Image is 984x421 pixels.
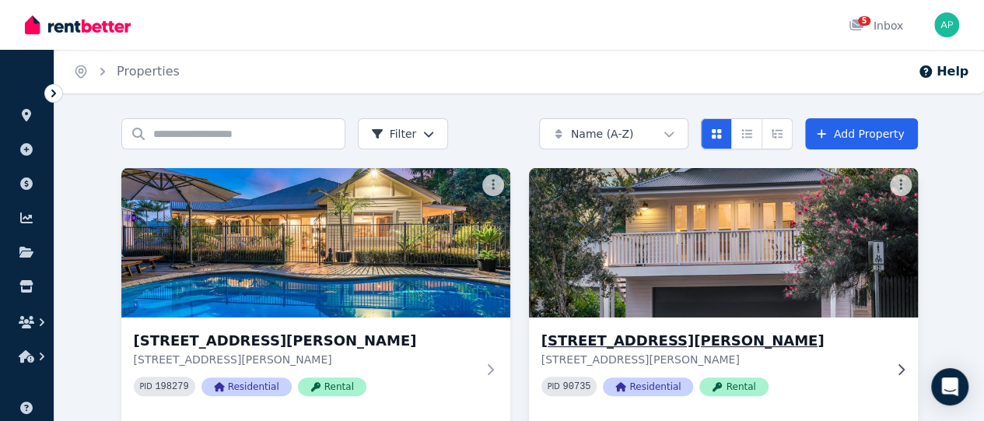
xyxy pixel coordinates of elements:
[849,18,903,33] div: Inbox
[701,118,732,149] button: Card view
[117,64,180,79] a: Properties
[12,86,61,96] span: ORGANISE
[134,330,476,352] h3: [STREET_ADDRESS][PERSON_NAME]
[603,377,693,396] span: Residential
[134,352,476,367] p: [STREET_ADDRESS][PERSON_NAME]
[931,368,968,405] div: Open Intercom Messenger
[762,118,793,149] button: Expanded list view
[858,16,870,26] span: 5
[371,126,417,142] span: Filter
[539,118,688,149] button: Name (A-Z)
[529,168,918,421] a: 2A Sansom Street, Bangalow[STREET_ADDRESS][PERSON_NAME][STREET_ADDRESS][PERSON_NAME]PID 90735Resi...
[541,330,884,352] h3: [STREET_ADDRESS][PERSON_NAME]
[918,62,968,81] button: Help
[519,164,927,321] img: 2A Sansom Street, Bangalow
[805,118,918,149] a: Add Property
[358,118,449,149] button: Filter
[25,13,131,37] img: RentBetter
[701,118,793,149] div: View options
[54,50,198,93] nav: Breadcrumb
[155,381,188,392] code: 198279
[890,174,912,196] button: More options
[699,377,768,396] span: Rental
[934,12,959,37] img: Aurora Pagonis
[121,168,510,318] img: 2 Sansom Street, Bangalow
[121,168,510,421] a: 2 Sansom Street, Bangalow[STREET_ADDRESS][PERSON_NAME][STREET_ADDRESS][PERSON_NAME]PID 198279Resi...
[541,352,884,367] p: [STREET_ADDRESS][PERSON_NAME]
[482,174,504,196] button: More options
[140,382,152,391] small: PID
[201,377,292,396] span: Residential
[571,126,634,142] span: Name (A-Z)
[298,377,366,396] span: Rental
[548,382,560,391] small: PID
[731,118,762,149] button: Compact list view
[562,381,590,392] code: 90735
